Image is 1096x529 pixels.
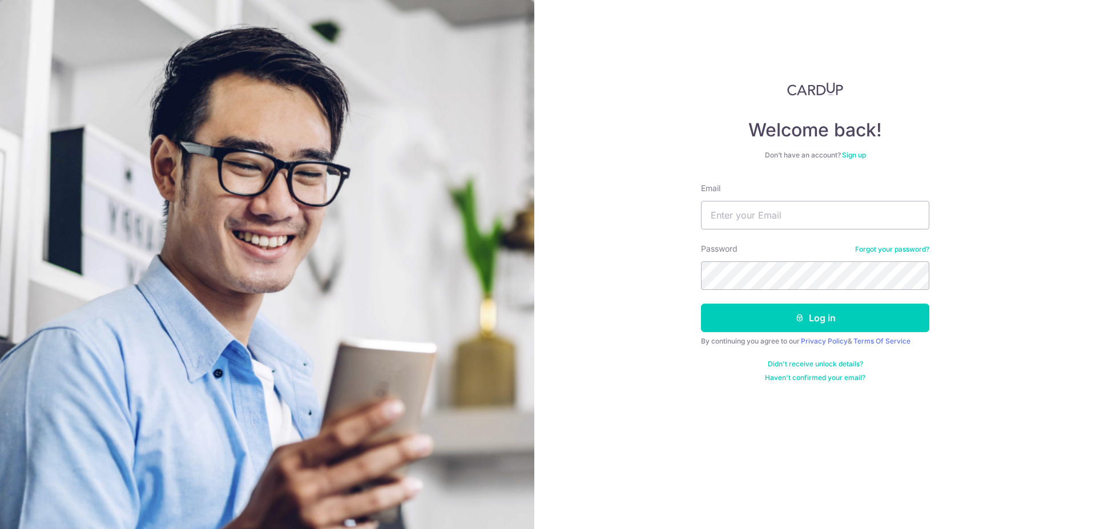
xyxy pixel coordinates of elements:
[701,201,929,229] input: Enter your Email
[853,337,910,345] a: Terms Of Service
[701,304,929,332] button: Log in
[801,337,848,345] a: Privacy Policy
[701,151,929,160] div: Don’t have an account?
[765,373,865,382] a: Haven't confirmed your email?
[701,243,738,255] label: Password
[842,151,866,159] a: Sign up
[787,82,843,96] img: CardUp Logo
[701,119,929,142] h4: Welcome back!
[701,183,720,194] label: Email
[701,337,929,346] div: By continuing you agree to our &
[855,245,929,254] a: Forgot your password?
[768,360,863,369] a: Didn't receive unlock details?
